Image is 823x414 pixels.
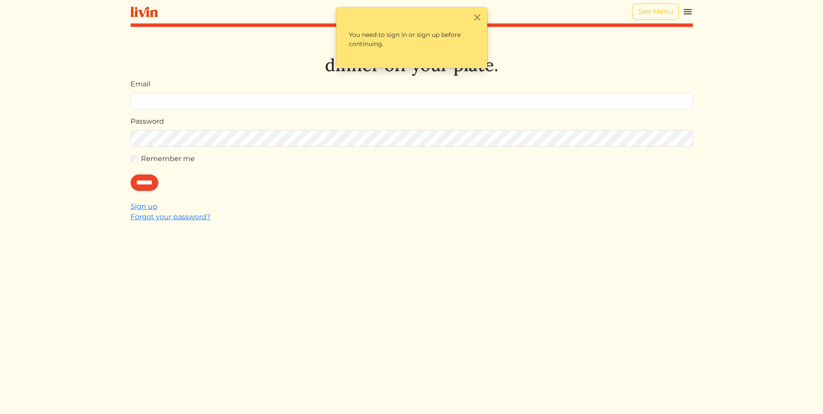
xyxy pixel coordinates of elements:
label: Remember me [141,154,195,164]
p: You need to sign in or sign up before continuing. [341,23,482,56]
h1: Let's take dinner off your plate. [131,34,693,76]
button: Close [473,13,482,22]
label: Password [131,116,164,127]
a: Forgot your password? [131,213,210,221]
img: menu_hamburger-cb6d353cf0ecd9f46ceae1c99ecbeb4a00e71ca567a856bd81f57e9d8c17bb26.svg [682,7,693,17]
img: livin-logo-a0d97d1a881af30f6274990eb6222085a2533c92bbd1e4f22c21b4f0d0e3210c.svg [131,7,158,17]
label: Email [131,79,150,89]
a: Sign up [131,202,157,210]
a: See Menu [633,3,679,20]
